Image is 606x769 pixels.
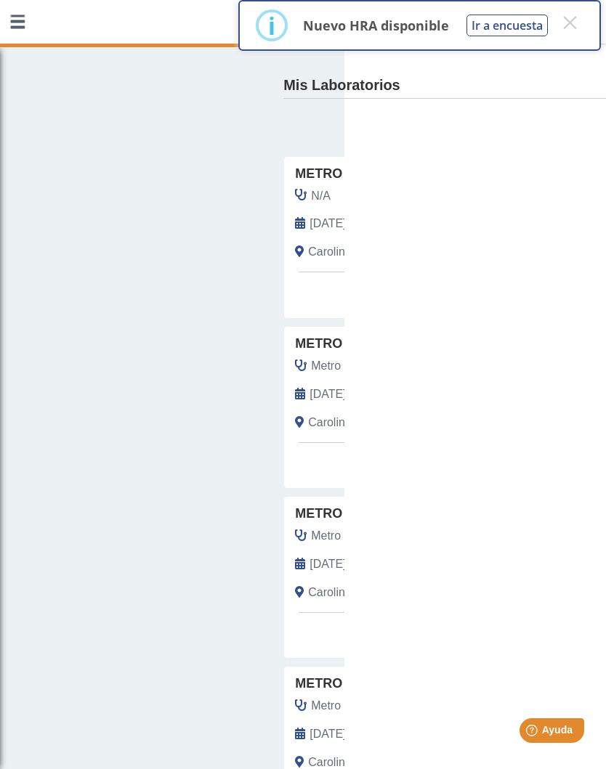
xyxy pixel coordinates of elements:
[268,12,275,38] div: i
[311,187,331,205] span: N/A
[311,357,471,375] span: Metro Pavia Laboratorio, Labor
[477,712,590,753] iframe: Help widget launcher
[283,77,400,94] h4: Mis Laboratorios
[466,15,548,36] button: Ir a encuesta
[295,334,504,354] span: Metro Pavia Clinic Carolina
[303,17,449,34] p: Nuevo HRA disponible
[310,386,346,403] span: 2025-09-06
[557,9,583,36] button: Close this dialog
[308,584,478,601] span: Carolina, PR
[308,414,478,431] span: Carolina, PR
[311,697,471,715] span: Metro Pavia Laboratorio, Labor
[310,725,346,743] span: 2025-07-14
[295,164,504,184] span: Metro Pavia Clinic Carolina
[310,556,346,573] span: 2025-08-09
[310,215,346,232] span: 2025-10-10
[308,243,478,261] span: Carolina, PR
[295,504,504,524] span: Metro Pavia Clinic Carolina
[295,674,504,693] span: Metro Pavia Clinic Carolina
[311,527,471,545] span: Metro Pavia Laboratorio, Labor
